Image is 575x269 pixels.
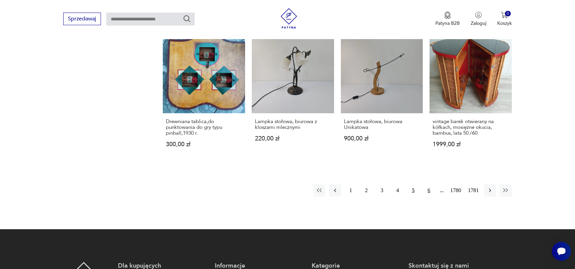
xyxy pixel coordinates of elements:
p: Patyna B2B [435,20,460,27]
button: 6 [423,184,435,197]
img: Ikonka użytkownika [475,12,482,18]
button: 1781 [466,184,481,197]
p: Zaloguj [471,20,486,27]
p: 300,00 zł [166,141,242,147]
button: 2 [360,184,372,197]
a: Lampka stołowa, biurowa z kloszami mlecznymiLampka stołowa, biurowa z kloszami mlecznymi220,00 zł [252,31,334,161]
img: Ikona koszyka [501,12,508,18]
p: 900,00 zł [344,136,420,141]
button: Szukaj [183,15,191,23]
h3: Lampka stołowa, biurowa Unikatowa [344,119,420,130]
button: Sprzedawaj [63,13,101,25]
p: 1999,00 zł [433,141,509,147]
div: 0 [505,11,511,17]
button: 3 [376,184,388,197]
p: Koszyk [497,20,512,27]
a: vintage barek otwierany na kółkach, mosiężne okucia, bambus, lata 50./60.vintage barek otwierany ... [430,31,512,161]
img: Ikona medalu [444,12,451,19]
button: 1 [345,184,357,197]
a: Ikona medaluPatyna B2B [435,12,460,27]
button: 1780 [449,184,463,197]
button: 5 [407,184,419,197]
button: Patyna B2B [435,12,460,27]
a: Drewniana tablica,do punktowania do gry typu pinball,1930 r.Drewniana tablica,do punktowania do g... [163,31,245,161]
button: 0Koszyk [497,12,512,27]
p: 220,00 zł [255,136,331,141]
button: Zaloguj [471,12,486,27]
h3: vintage barek otwierany na kółkach, mosiężne okucia, bambus, lata 50./60. [433,119,509,136]
button: 4 [391,184,404,197]
h3: Lampka stołowa, biurowa z kloszami mlecznymi [255,119,331,130]
a: Sprzedawaj [63,17,101,22]
iframe: Smartsupp widget button [552,242,571,261]
h3: Drewniana tablica,do punktowania do gry typu pinball,1930 r. [166,119,242,136]
img: Patyna - sklep z meblami i dekoracjami vintage [279,8,299,29]
a: Lampka stołowa, biurowa UnikatowaLampka stołowa, biurowa Unikatowa900,00 zł [341,31,423,161]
